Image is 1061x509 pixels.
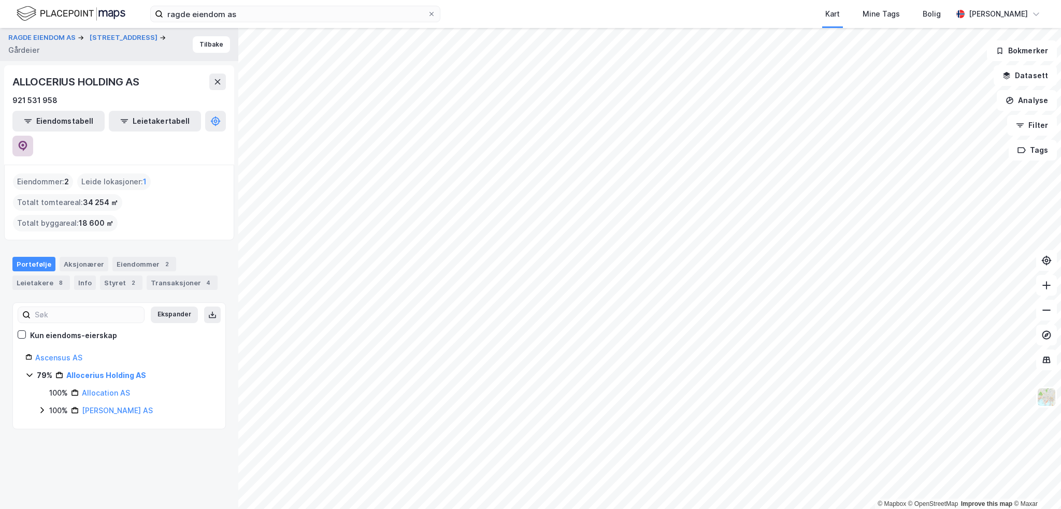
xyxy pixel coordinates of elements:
button: Filter [1007,115,1057,136]
div: 79% [37,369,52,382]
div: Aksjonærer [60,257,108,271]
button: Eiendomstabell [12,111,105,132]
div: 8 [55,278,66,288]
a: Mapbox [878,500,906,507]
button: Tilbake [193,36,230,53]
div: Transaksjoner [147,275,218,290]
span: 2 [64,176,69,188]
button: Bokmerker [987,40,1057,61]
div: Totalt tomteareal : [13,194,122,211]
a: Allocerius Holding AS [66,371,146,380]
div: Styret [100,275,142,290]
a: Ascensus AS [35,353,82,362]
div: Eiendommer [112,257,176,271]
div: ALLOCERIUS HOLDING AS [12,74,141,90]
div: Gårdeier [8,44,39,56]
iframe: Chat Widget [1009,459,1061,509]
div: 2 [162,259,172,269]
input: Søk [31,307,144,323]
button: Leietakertabell [109,111,201,132]
div: 4 [203,278,213,288]
div: Info [74,275,96,290]
button: Datasett [994,65,1057,86]
div: Kun eiendoms-eierskap [30,329,117,342]
div: 100% [49,387,68,399]
div: Mine Tags [863,8,900,20]
div: Kontrollprogram for chat [1009,459,1061,509]
div: 921 531 958 [12,94,58,107]
a: Allocation AS [82,388,130,397]
div: Leide lokasjoner : [77,173,151,190]
button: Tags [1009,140,1057,161]
button: Ekspander [151,307,198,323]
a: Improve this map [961,500,1012,507]
input: Søk på adresse, matrikkel, gårdeiere, leietakere eller personer [163,6,427,22]
span: 1 [143,176,147,188]
span: 18 600 ㎡ [79,217,113,229]
div: Kart [825,8,840,20]
div: Totalt byggareal : [13,215,118,231]
span: 34 254 ㎡ [83,196,118,209]
div: [PERSON_NAME] [969,8,1028,20]
img: Z [1037,387,1056,407]
a: [PERSON_NAME] AS [82,406,153,415]
a: OpenStreetMap [908,500,958,507]
img: logo.f888ab2527a4732fd821a326f86c7f29.svg [17,5,125,23]
div: 2 [128,278,138,288]
button: Analyse [997,90,1057,111]
button: RAGDE EIENDOM AS [8,33,78,43]
div: Leietakere [12,275,70,290]
div: 100% [49,404,68,417]
div: Eiendommer : [13,173,73,190]
div: Bolig [923,8,941,20]
div: Portefølje [12,257,55,271]
button: [STREET_ADDRESS] [90,33,160,43]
